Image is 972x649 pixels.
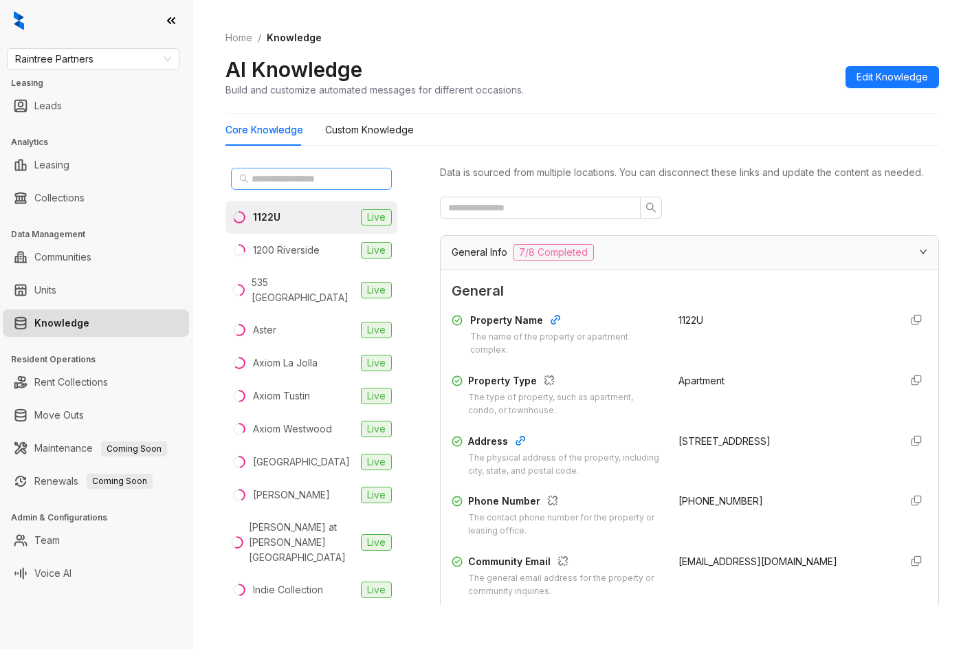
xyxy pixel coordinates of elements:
[361,355,392,371] span: Live
[3,368,189,396] li: Rent Collections
[678,555,837,567] span: [EMAIL_ADDRESS][DOMAIN_NAME]
[101,441,167,456] span: Coming Soon
[470,313,662,331] div: Property Name
[3,560,189,587] li: Voice AI
[361,487,392,503] span: Live
[249,520,355,565] div: [PERSON_NAME] at [PERSON_NAME][GEOGRAPHIC_DATA]
[470,331,662,357] div: The name of the property or apartment complex.
[14,11,24,30] img: logo
[225,82,524,97] div: Build and customize automated messages for different occasions.
[253,322,276,338] div: Aster
[468,572,662,598] div: The general email address for the property or community inquiries.
[3,434,189,462] li: Maintenance
[253,355,318,371] div: Axiom La Jolla
[253,243,320,258] div: 1200 Riverside
[919,247,927,256] span: expanded
[34,184,85,212] a: Collections
[34,92,62,120] a: Leads
[468,554,662,572] div: Community Email
[34,276,56,304] a: Units
[361,534,392,551] span: Live
[3,92,189,120] li: Leads
[34,467,153,495] a: RenewalsComing Soon
[361,282,392,298] span: Live
[468,391,662,417] div: The type of property, such as apartment, condo, or townhouse.
[3,276,189,304] li: Units
[11,511,192,524] h3: Admin & Configurations
[3,184,189,212] li: Collections
[11,353,192,366] h3: Resident Operations
[11,136,192,148] h3: Analytics
[11,228,192,241] h3: Data Management
[3,467,189,495] li: Renewals
[678,375,725,386] span: Apartment
[34,368,108,396] a: Rent Collections
[253,421,332,437] div: Axiom Westwood
[87,474,153,489] span: Coming Soon
[15,49,171,69] span: Raintree Partners
[468,434,662,452] div: Address
[452,280,927,302] span: General
[225,122,303,137] div: Core Knowledge
[468,452,662,478] div: The physical address of the property, including city, state, and postal code.
[253,388,310,404] div: Axiom Tustin
[325,122,414,137] div: Custom Knowledge
[34,309,89,337] a: Knowledge
[258,30,261,45] li: /
[361,209,392,225] span: Live
[678,314,703,326] span: 1122U
[34,151,69,179] a: Leasing
[361,388,392,404] span: Live
[225,56,362,82] h2: AI Knowledge
[361,242,392,258] span: Live
[3,309,189,337] li: Knowledge
[441,236,938,269] div: General Info7/8 Completed
[513,244,594,261] span: 7/8 Completed
[34,243,91,271] a: Communities
[468,511,662,538] div: The contact phone number for the property or leasing office.
[253,582,323,597] div: Indie Collection
[3,151,189,179] li: Leasing
[3,243,189,271] li: Communities
[3,527,189,554] li: Team
[361,421,392,437] span: Live
[361,322,392,338] span: Live
[678,495,763,507] span: [PHONE_NUMBER]
[678,434,889,449] div: [STREET_ADDRESS]
[253,487,330,503] div: [PERSON_NAME]
[361,582,392,598] span: Live
[857,69,928,85] span: Edit Knowledge
[846,66,939,88] button: Edit Knowledge
[34,527,60,554] a: Team
[223,30,255,45] a: Home
[468,373,662,391] div: Property Type
[440,165,939,180] div: Data is sourced from multiple locations. You can disconnect these links and update the content as...
[239,174,249,184] span: search
[11,77,192,89] h3: Leasing
[253,210,280,225] div: 1122U
[253,454,350,470] div: [GEOGRAPHIC_DATA]
[34,401,84,429] a: Move Outs
[452,245,507,260] span: General Info
[468,494,662,511] div: Phone Number
[252,275,355,305] div: 535 [GEOGRAPHIC_DATA]
[361,454,392,470] span: Live
[3,401,189,429] li: Move Outs
[645,202,656,213] span: search
[34,560,71,587] a: Voice AI
[267,32,322,43] span: Knowledge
